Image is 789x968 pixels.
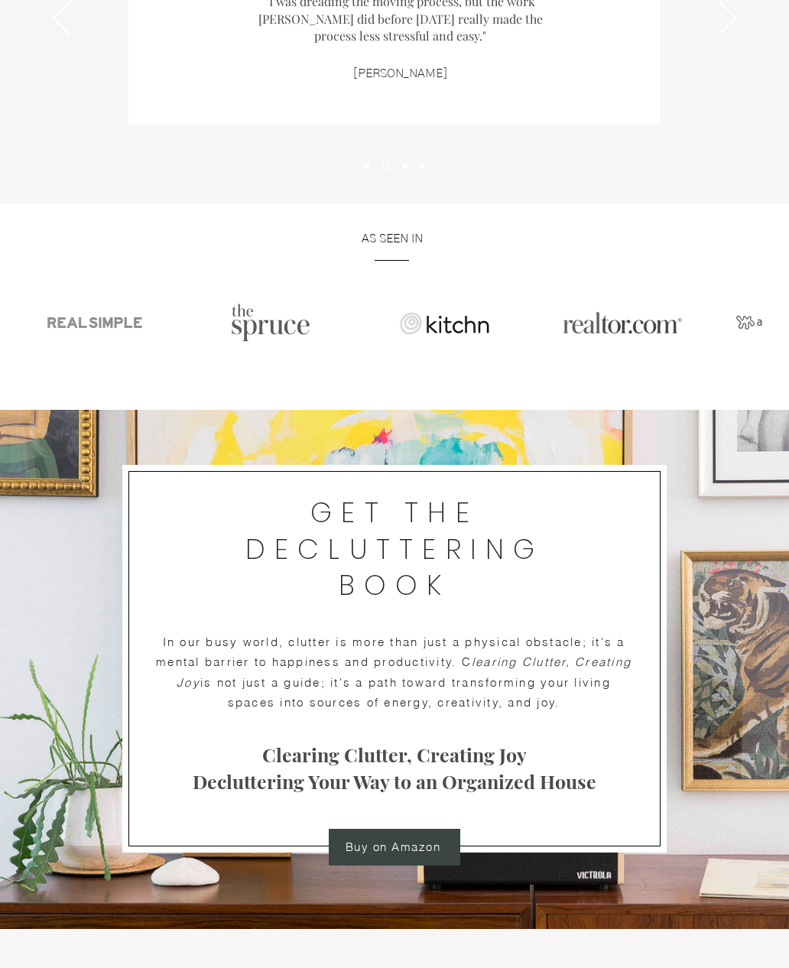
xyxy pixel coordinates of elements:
button: Next [719,1,736,37]
span: Clearing Clutter, Creating Joy Decluttering Your Way to an Organized House [193,742,596,794]
div: Slider gallery [26,288,763,357]
a: Section1SlideShowItem2MediaImage1RuleNoFaceImage [382,162,390,171]
button: play forward [725,288,763,357]
a: Section1SlideShowItem1MediaImage1RuleNoFaceImage [364,164,369,169]
a: Copy of Section1SlideShowItem3MediaImage1RuleNoFaceImage [420,164,425,169]
button: play backward [26,288,64,357]
span: Buy on Amazon [346,840,441,854]
a: Section1SlideShowItem3MediaImage1RuleNoFaceImage [402,164,407,169]
a: Buy on Amazon [329,829,460,866]
span: learing Clutter, Creating Joy [177,655,632,690]
span: In our busy world, clutter is more than just a physical obstacle; it's a mental barrier to happin... [156,635,632,710]
span: [PERSON_NAME] [352,67,448,80]
button: Previous [53,1,70,37]
span: GET THE DECLUTTERING BOOK [245,493,544,605]
nav: Slides [358,162,431,171]
span: ——— [375,255,409,267]
span: AS SEEN IN [362,232,423,245]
